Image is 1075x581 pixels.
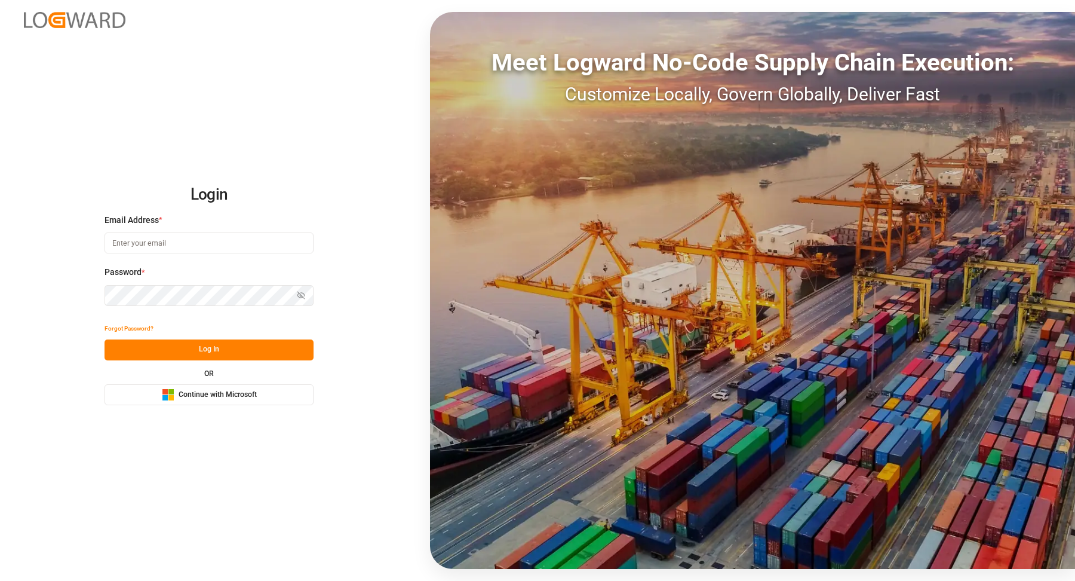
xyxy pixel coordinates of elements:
[105,340,314,360] button: Log In
[430,45,1075,81] div: Meet Logward No-Code Supply Chain Execution:
[179,390,257,400] span: Continue with Microsoft
[430,81,1075,108] div: Customize Locally, Govern Globally, Deliver Fast
[105,319,153,340] button: Forgot Password?
[105,176,314,214] h2: Login
[105,384,314,405] button: Continue with Microsoft
[24,12,125,28] img: Logward_new_orange.png
[105,266,142,279] span: Password
[105,214,159,227] span: Email Address
[105,233,314,253] input: Enter your email
[204,370,214,377] small: OR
